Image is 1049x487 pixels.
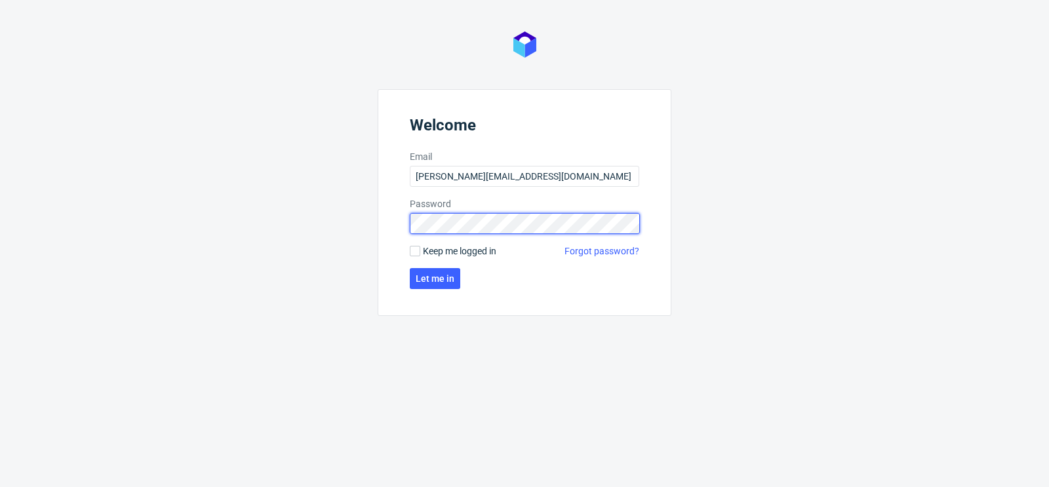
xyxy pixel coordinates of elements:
header: Welcome [410,116,639,140]
span: Keep me logged in [423,244,496,258]
input: you@youremail.com [410,166,639,187]
a: Forgot password? [564,244,639,258]
span: Let me in [416,274,454,283]
button: Let me in [410,268,460,289]
label: Password [410,197,639,210]
label: Email [410,150,639,163]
